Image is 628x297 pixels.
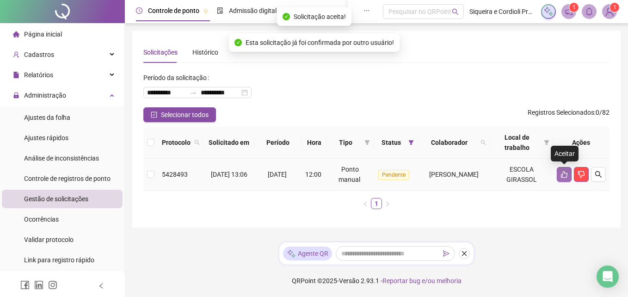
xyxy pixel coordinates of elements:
[603,5,616,19] img: 88471
[20,280,30,290] span: facebook
[24,31,62,38] span: Página inicial
[24,195,88,203] span: Gestão de solicitações
[585,7,593,16] span: bell
[48,280,57,290] span: instagram
[493,132,540,153] span: Local de trabalho
[573,4,576,11] span: 1
[13,31,19,37] span: home
[528,107,610,122] span: : 0 / 82
[371,198,382,209] a: 1
[551,146,579,161] div: Aceitar
[24,175,111,182] span: Controle de registros de ponto
[490,159,553,191] td: ESCOLA GIRASSOL
[234,39,242,46] span: check-circle
[24,51,54,58] span: Cadastros
[13,72,19,78] span: file
[339,166,360,183] span: Ponto manual
[297,7,344,14] span: Gestão de férias
[13,51,19,58] span: user-add
[246,37,394,48] span: Esta solicitação já foi confirmada por outro usuário!
[408,140,414,145] span: filter
[294,12,346,22] span: Solicitação aceita!
[542,130,551,155] span: filter
[305,171,321,178] span: 12:00
[382,277,462,285] span: Reportar bug e/ou melhoria
[595,171,602,178] span: search
[364,140,370,145] span: filter
[480,140,486,145] span: search
[24,71,53,79] span: Relatórios
[382,198,393,209] li: Próxima página
[34,280,43,290] span: linkedin
[161,110,209,120] span: Selecionar todos
[283,247,332,260] div: Agente QR
[378,170,409,180] span: Pendente
[443,250,449,257] span: send
[24,155,99,162] span: Análise de inconsistências
[24,256,94,264] span: Link para registro rápido
[143,47,178,57] div: Solicitações
[229,7,277,14] span: Admissão digital
[24,114,70,121] span: Ajustes da folha
[192,136,202,149] span: search
[203,8,209,14] span: pushpin
[190,89,197,96] span: swap-right
[461,250,468,257] span: close
[125,265,628,297] footer: QRPoint © 2025 - 2.93.1 -
[544,140,549,145] span: filter
[479,136,488,149] span: search
[528,109,594,116] span: Registros Selecionados
[429,171,479,178] span: [PERSON_NAME]
[162,137,191,148] span: Protocolo
[217,7,223,14] span: file-done
[363,7,370,14] span: ellipsis
[610,3,619,12] sup: Atualize o seu contato no menu Meus Dados
[569,3,579,12] sup: 1
[24,92,66,99] span: Administração
[254,127,302,159] th: Período
[143,107,216,122] button: Selecionar todos
[360,198,371,209] li: Página anterior
[339,277,359,285] span: Versão
[560,171,568,178] span: like
[597,266,619,288] div: Open Intercom Messenger
[385,201,390,207] span: right
[330,137,361,148] span: Tipo
[377,137,405,148] span: Status
[190,89,197,96] span: to
[557,137,606,148] div: Ações
[162,171,188,178] span: 5428493
[136,7,142,14] span: clock-circle
[194,140,200,145] span: search
[613,4,616,11] span: 1
[565,7,573,16] span: notification
[98,283,105,289] span: left
[24,134,68,142] span: Ajustes rápidos
[151,111,157,118] span: check-square
[452,8,459,15] span: search
[406,136,416,149] span: filter
[24,216,59,223] span: Ocorrências
[363,201,368,207] span: left
[371,198,382,209] li: 1
[578,171,585,178] span: dislike
[382,198,393,209] button: right
[302,127,326,159] th: Hora
[360,198,371,209] button: left
[13,92,19,99] span: lock
[192,47,218,57] div: Histórico
[287,249,296,259] img: sparkle-icon.fc2bf0ac1784a2077858766a79e2daf3.svg
[283,13,290,20] span: check-circle
[268,171,287,178] span: [DATE]
[148,7,199,14] span: Controle de ponto
[203,127,254,159] th: Solicitado em
[421,137,477,148] span: Colaborador
[211,171,247,178] span: [DATE] 13:06
[143,70,213,85] label: Período da solicitação
[543,6,554,17] img: sparkle-icon.fc2bf0ac1784a2077858766a79e2daf3.svg
[24,236,74,243] span: Validar protocolo
[469,6,536,17] span: Siqueira e Cordioli Projetos Educacionais LTDA
[363,136,372,149] span: filter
